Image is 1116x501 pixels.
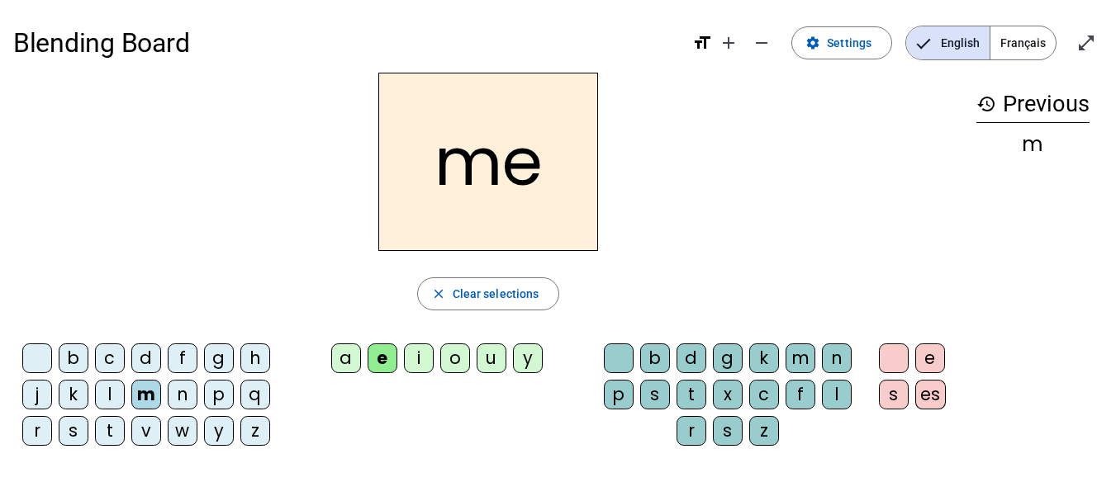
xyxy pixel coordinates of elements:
[95,416,125,446] div: t
[168,416,197,446] div: w
[59,343,88,373] div: b
[513,343,543,373] div: y
[417,277,560,310] button: Clear selections
[453,284,539,304] span: Clear selections
[604,380,634,409] div: p
[131,380,161,409] div: m
[791,26,892,59] button: Settings
[368,343,397,373] div: e
[879,380,909,409] div: s
[204,416,234,446] div: y
[677,343,706,373] div: d
[745,26,778,59] button: Decrease font size
[719,33,738,53] mat-icon: add
[976,86,1090,123] h3: Previous
[95,343,125,373] div: c
[805,35,820,50] mat-icon: settings
[976,94,996,114] mat-icon: history
[1070,26,1103,59] button: Enter full screen
[786,380,815,409] div: f
[640,343,670,373] div: b
[22,416,52,446] div: r
[131,416,161,446] div: v
[749,416,779,446] div: z
[204,343,234,373] div: g
[404,343,434,373] div: i
[240,416,270,446] div: z
[905,26,1057,60] mat-button-toggle-group: Language selection
[677,416,706,446] div: r
[22,380,52,409] div: j
[713,380,743,409] div: x
[1076,33,1096,53] mat-icon: open_in_full
[95,380,125,409] div: l
[204,380,234,409] div: p
[677,380,706,409] div: t
[59,416,88,446] div: s
[477,343,506,373] div: u
[915,380,946,409] div: es
[240,343,270,373] div: h
[976,135,1090,154] div: m
[915,343,945,373] div: e
[712,26,745,59] button: Increase font size
[906,26,990,59] span: English
[59,380,88,409] div: k
[752,33,772,53] mat-icon: remove
[168,380,197,409] div: n
[786,343,815,373] div: m
[822,380,852,409] div: l
[749,380,779,409] div: c
[640,380,670,409] div: s
[378,73,598,251] h2: me
[240,380,270,409] div: q
[431,286,446,301] mat-icon: close
[13,17,679,69] h1: Blending Board
[331,343,361,373] div: a
[827,33,871,53] span: Settings
[692,33,712,53] mat-icon: format_size
[168,343,197,373] div: f
[822,343,852,373] div: n
[749,343,779,373] div: k
[713,343,743,373] div: g
[713,416,743,446] div: s
[990,26,1056,59] span: Français
[440,343,470,373] div: o
[131,343,161,373] div: d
